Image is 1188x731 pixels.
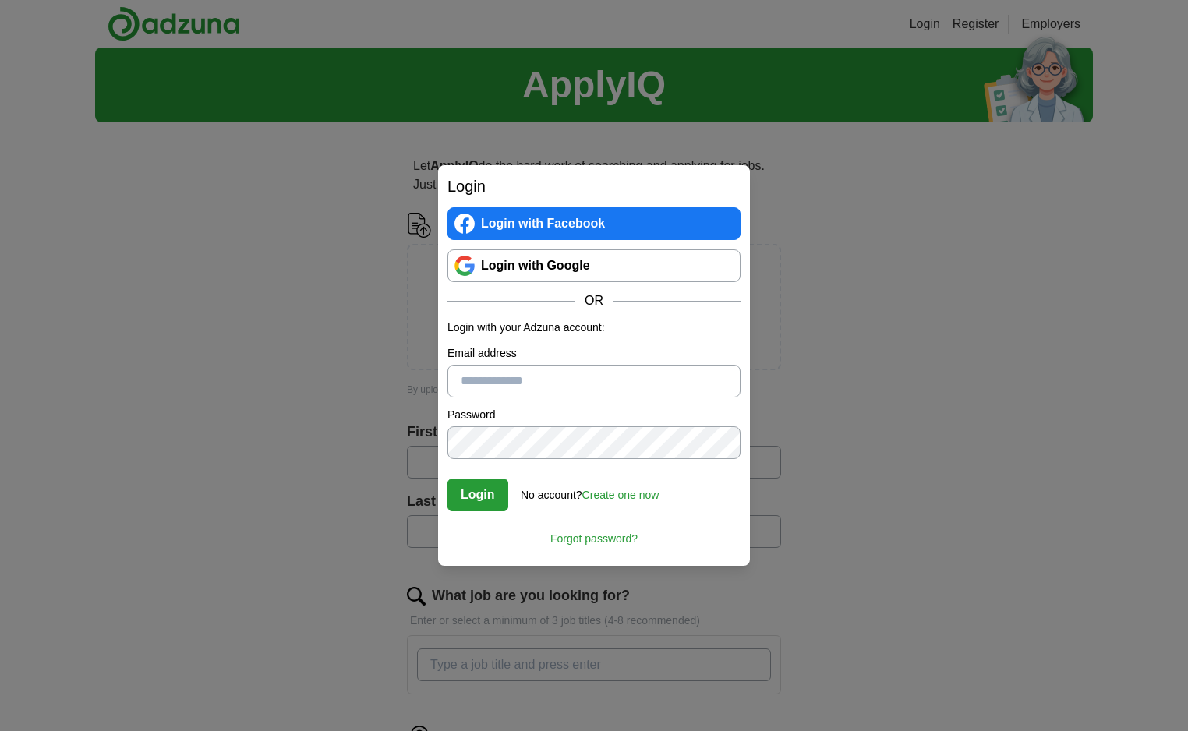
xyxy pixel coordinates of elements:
[447,320,741,336] p: Login with your Adzuna account:
[447,345,741,362] label: Email address
[521,478,659,503] div: No account?
[447,175,741,198] h2: Login
[575,291,613,310] span: OR
[447,407,741,423] label: Password
[447,479,508,511] button: Login
[447,249,741,282] a: Login with Google
[447,521,741,547] a: Forgot password?
[582,489,659,501] a: Create one now
[447,207,741,240] a: Login with Facebook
